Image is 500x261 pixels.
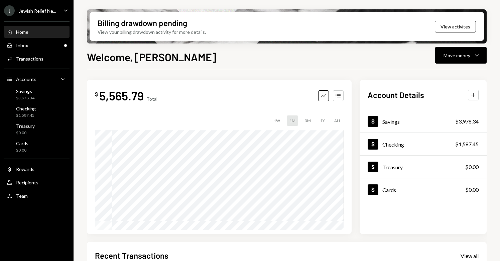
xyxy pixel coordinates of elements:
a: Cards$0.00 [360,178,487,201]
a: Cards$0.00 [4,139,70,155]
div: Move money [444,52,470,59]
div: Rewards [16,166,34,172]
div: 1M [287,115,298,126]
div: Savings [16,88,34,94]
div: $1,587.45 [455,140,479,148]
div: $0.00 [16,130,35,136]
h1: Welcome, [PERSON_NAME] [87,50,216,64]
a: View all [461,252,479,259]
button: View activites [435,21,476,32]
div: Transactions [16,56,43,62]
div: Cards [16,141,28,146]
a: Team [4,190,70,202]
div: 5,565.79 [99,88,144,103]
div: 3M [302,115,314,126]
a: Savings$3,978.34 [4,86,70,102]
div: Billing drawdown pending [98,17,187,28]
div: Home [16,29,28,35]
div: Cards [382,187,396,193]
div: J [4,5,15,16]
div: $3,978.34 [455,117,479,125]
div: Treasury [382,164,403,170]
div: Savings [382,118,400,125]
a: Rewards [4,163,70,175]
a: Home [4,26,70,38]
a: Checking$1,587.45 [360,133,487,155]
div: Checking [382,141,404,148]
div: Inbox [16,42,28,48]
a: Checking$1,587.45 [4,104,70,120]
div: $0.00 [16,148,28,153]
div: $0.00 [465,186,479,194]
div: 1W [271,115,283,126]
div: $ [95,91,98,97]
a: Treasury$0.00 [360,156,487,178]
h2: Recent Transactions [95,250,168,261]
button: Move money [435,47,487,64]
div: Jewish Relief Ne... [19,8,56,14]
div: ALL [332,115,344,126]
div: 1Y [318,115,328,126]
div: Accounts [16,76,36,82]
div: View your billing drawdown activity for more details. [98,28,206,35]
div: $1,587.45 [16,113,36,118]
div: $3,978.34 [16,95,34,101]
div: $0.00 [465,163,479,171]
div: Team [16,193,28,199]
div: Treasury [16,123,35,129]
a: Recipients [4,176,70,188]
div: Checking [16,106,36,111]
a: Inbox [4,39,70,51]
a: Accounts [4,73,70,85]
h2: Account Details [368,89,424,100]
a: Treasury$0.00 [4,121,70,137]
div: Total [146,96,157,102]
a: Transactions [4,53,70,65]
div: Recipients [16,180,38,185]
a: Savings$3,978.34 [360,110,487,133]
